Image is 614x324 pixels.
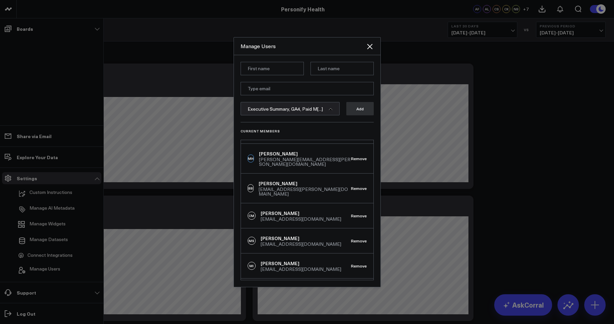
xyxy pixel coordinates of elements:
[259,187,351,196] div: [EMAIL_ADDRESS][PERSON_NAME][DOMAIN_NAME]
[351,263,367,268] button: Remove
[248,184,254,192] div: BB
[261,267,341,272] div: [EMAIL_ADDRESS][DOMAIN_NAME]
[241,42,366,50] div: Manage Users
[261,210,341,217] div: [PERSON_NAME]
[248,262,256,270] div: MI
[351,186,367,191] button: Remove
[241,62,304,75] input: First name
[351,213,367,218] button: Remove
[346,102,374,115] button: Add
[241,82,374,95] input: Type email
[259,180,351,187] div: [PERSON_NAME]
[259,150,351,157] div: [PERSON_NAME]
[248,212,256,220] div: CM
[351,238,367,243] button: Remove
[366,42,374,50] button: Close
[351,156,367,161] button: Remove
[259,157,351,167] div: [PERSON_NAME][EMAIL_ADDRESS][PERSON_NAME][DOMAIN_NAME]
[241,129,374,133] h3: Current Members
[311,62,374,75] input: Last name
[248,154,254,163] div: MH
[261,260,341,267] div: [PERSON_NAME]
[261,217,341,221] div: [EMAIL_ADDRESS][DOMAIN_NAME]
[261,242,341,246] div: [EMAIL_ADDRESS][DOMAIN_NAME]
[261,235,341,242] div: [PERSON_NAME]
[248,237,256,245] div: MS
[248,106,323,112] span: Executive Summary, GA4, Paid M[...]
